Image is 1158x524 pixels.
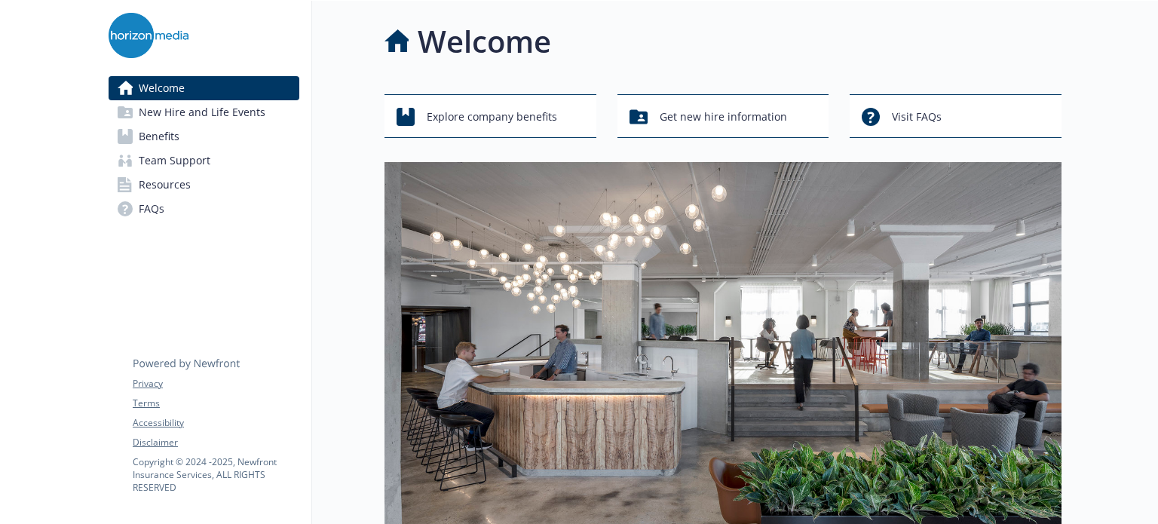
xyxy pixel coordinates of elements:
button: Get new hire information [617,94,829,138]
span: Visit FAQs [892,103,942,131]
a: FAQs [109,197,299,221]
a: Disclaimer [133,436,299,449]
a: New Hire and Life Events [109,100,299,124]
h1: Welcome [418,19,551,64]
span: Resources [139,173,191,197]
span: Benefits [139,124,179,149]
span: Welcome [139,76,185,100]
button: Visit FAQs [850,94,1061,138]
button: Explore company benefits [384,94,596,138]
p: Copyright © 2024 - 2025 , Newfront Insurance Services, ALL RIGHTS RESERVED [133,455,299,494]
span: Get new hire information [660,103,787,131]
span: Team Support [139,149,210,173]
span: New Hire and Life Events [139,100,265,124]
a: Privacy [133,377,299,391]
a: Benefits [109,124,299,149]
a: Accessibility [133,416,299,430]
a: Welcome [109,76,299,100]
a: Team Support [109,149,299,173]
a: Resources [109,173,299,197]
span: FAQs [139,197,164,221]
span: Explore company benefits [427,103,557,131]
a: Terms [133,397,299,410]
